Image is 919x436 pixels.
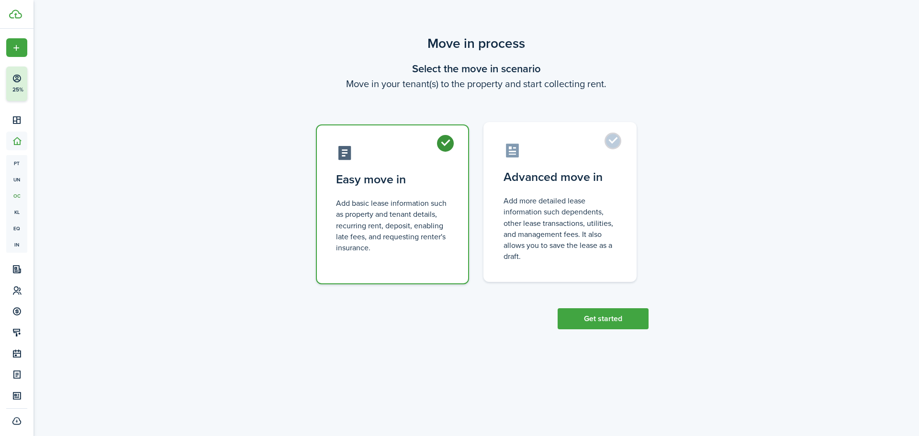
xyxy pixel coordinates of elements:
[504,168,616,186] control-radio-card-title: Advanced move in
[6,204,27,220] a: kl
[558,308,649,329] button: Get started
[336,171,449,188] control-radio-card-title: Easy move in
[9,10,22,19] img: TenantCloud
[6,67,86,101] button: 25%
[304,34,649,54] scenario-title: Move in process
[6,38,27,57] button: Open menu
[336,198,449,253] control-radio-card-description: Add basic lease information such as property and tenant details, recurring rent, deposit, enablin...
[12,86,24,94] p: 25%
[6,236,27,253] a: in
[304,61,649,77] wizard-step-header-title: Select the move in scenario
[504,195,616,262] control-radio-card-description: Add more detailed lease information such dependents, other lease transactions, utilities, and man...
[304,77,649,91] wizard-step-header-description: Move in your tenant(s) to the property and start collecting rent.
[6,220,27,236] a: eq
[6,171,27,188] a: un
[6,188,27,204] a: oc
[6,155,27,171] a: pt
